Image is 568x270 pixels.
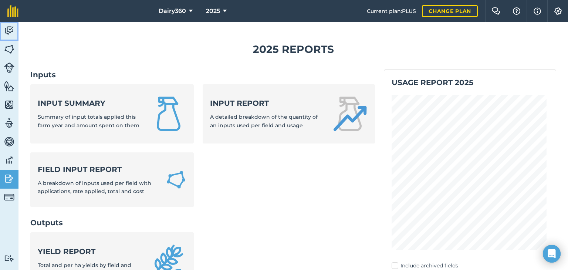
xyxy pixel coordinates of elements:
[203,84,375,144] a: Input reportA detailed breakdown of the quantity of an inputs used per field and usage
[534,7,541,16] img: svg+xml;base64,PHN2ZyB4bWxucz0iaHR0cDovL3d3dy53My5vcmcvMjAwMC9zdmciIHdpZHRoPSIxNyIgaGVpZ2h0PSIxNy...
[30,152,194,207] a: Field Input ReportA breakdown of inputs used per field with applications, rate applied, total and...
[210,114,318,128] span: A detailed breakdown of the quantity of an inputs used per field and usage
[332,96,368,132] img: Input report
[38,180,151,195] span: A breakdown of inputs used per field with applications, rate applied, total and cost
[4,99,14,110] img: svg+xml;base64,PHN2ZyB4bWxucz0iaHR0cDovL3d3dy53My5vcmcvMjAwMC9zdmciIHdpZHRoPSI1NiIgaGVpZ2h0PSI2MC...
[4,81,14,92] img: svg+xml;base64,PHN2ZyB4bWxucz0iaHR0cDovL3d3dy53My5vcmcvMjAwMC9zdmciIHdpZHRoPSI1NiIgaGVpZ2h0PSI2MC...
[554,7,562,15] img: A cog icon
[491,7,500,15] img: Two speech bubbles overlapping with the left bubble in the forefront
[30,84,194,144] a: Input summarySummary of input totals applied this farm year and amount spent on them
[38,114,139,128] span: Summary of input totals applied this farm year and amount spent on them
[30,70,375,80] h2: Inputs
[30,217,375,228] h2: Outputs
[38,98,142,108] strong: Input summary
[4,44,14,55] img: svg+xml;base64,PHN2ZyB4bWxucz0iaHR0cDovL3d3dy53My5vcmcvMjAwMC9zdmciIHdpZHRoPSI1NiIgaGVpZ2h0PSI2MC...
[210,98,323,108] strong: Input report
[206,7,220,16] span: 2025
[4,192,14,202] img: svg+xml;base64,PD94bWwgdmVyc2lvbj0iMS4wIiBlbmNvZGluZz0idXRmLTgiPz4KPCEtLSBHZW5lcmF0b3I6IEFkb2JlIE...
[392,77,548,88] h2: Usage report 2025
[166,169,186,191] img: Field Input Report
[512,7,521,15] img: A question mark icon
[38,246,142,257] strong: Yield report
[7,5,18,17] img: fieldmargin Logo
[4,25,14,36] img: svg+xml;base64,PD94bWwgdmVyc2lvbj0iMS4wIiBlbmNvZGluZz0idXRmLTgiPz4KPCEtLSBHZW5lcmF0b3I6IEFkb2JlIE...
[422,5,478,17] a: Change plan
[30,41,556,58] h1: 2025 Reports
[4,136,14,147] img: svg+xml;base64,PD94bWwgdmVyc2lvbj0iMS4wIiBlbmNvZGluZz0idXRmLTgiPz4KPCEtLSBHZW5lcmF0b3I6IEFkb2JlIE...
[4,173,14,184] img: svg+xml;base64,PD94bWwgdmVyc2lvbj0iMS4wIiBlbmNvZGluZz0idXRmLTgiPz4KPCEtLSBHZW5lcmF0b3I6IEFkb2JlIE...
[367,7,416,15] span: Current plan : PLUS
[38,164,157,175] strong: Field Input Report
[4,255,14,262] img: svg+xml;base64,PD94bWwgdmVyc2lvbj0iMS4wIiBlbmNvZGluZz0idXRmLTgiPz4KPCEtLSBHZW5lcmF0b3I6IEFkb2JlIE...
[392,262,548,270] label: Include archived fields
[4,155,14,166] img: svg+xml;base64,PD94bWwgdmVyc2lvbj0iMS4wIiBlbmNvZGluZz0idXRmLTgiPz4KPCEtLSBHZW5lcmF0b3I6IEFkb2JlIE...
[159,7,186,16] span: Dairy360
[4,118,14,129] img: svg+xml;base64,PD94bWwgdmVyc2lvbj0iMS4wIiBlbmNvZGluZz0idXRmLTgiPz4KPCEtLSBHZW5lcmF0b3I6IEFkb2JlIE...
[543,245,561,263] div: Open Intercom Messenger
[4,63,14,73] img: svg+xml;base64,PD94bWwgdmVyc2lvbj0iMS4wIiBlbmNvZGluZz0idXRmLTgiPz4KPCEtLSBHZW5lcmF0b3I6IEFkb2JlIE...
[151,96,186,132] img: Input summary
